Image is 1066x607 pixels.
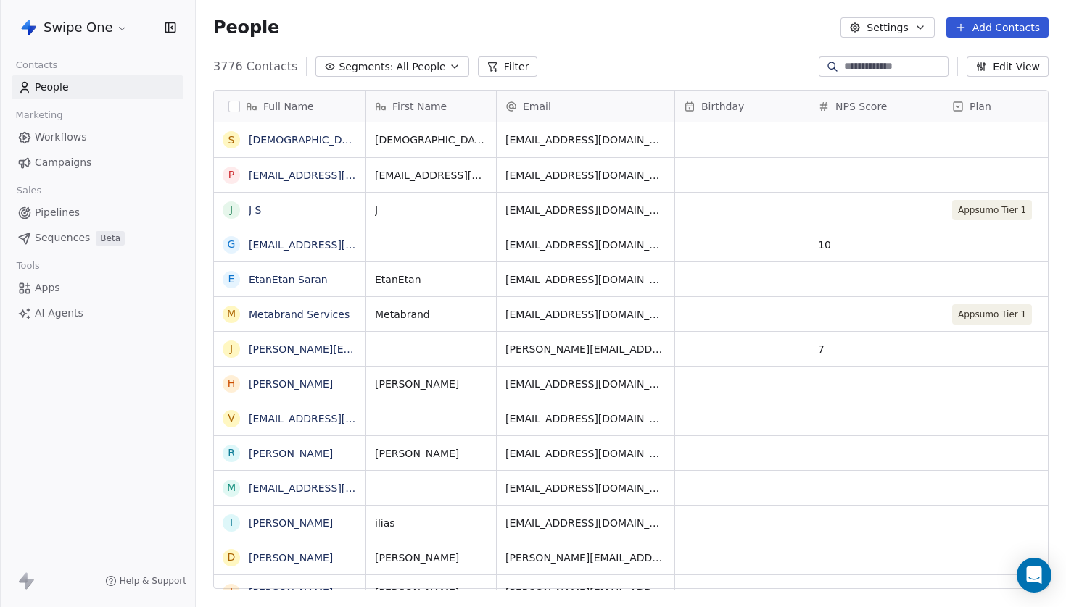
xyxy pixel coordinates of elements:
a: [EMAIL_ADDRESS][DOMAIN_NAME] [249,482,426,494]
div: First Name [366,91,496,122]
span: Marketing [9,104,69,126]
a: [PERSON_NAME] [249,517,333,529]
span: [EMAIL_ADDRESS][DOMAIN_NAME] [505,446,666,461]
a: Pipelines [12,201,183,225]
span: Sales [10,180,48,201]
span: Apps [35,280,60,296]
div: M [227,306,236,322]
a: [EMAIL_ADDRESS][DOMAIN_NAME] [249,413,426,424]
span: [PERSON_NAME][EMAIL_ADDRESS][DOMAIN_NAME] [505,551,666,565]
span: [PERSON_NAME] [375,377,487,391]
div: grid [214,122,366,590]
a: Campaigns [12,151,183,175]
span: Appsumo Tier 1 [958,307,1026,322]
div: Open Intercom Messenger [1017,558,1051,593]
div: Full Name [214,91,365,122]
span: Pipelines [35,205,80,220]
span: Birthday [701,99,744,114]
button: Swipe One [17,15,131,40]
img: Swipe%20One%20Logo%201-1.svg [20,19,38,36]
a: Help & Support [105,575,186,587]
button: Filter [478,56,538,77]
a: Apps [12,276,183,300]
span: Contacts [9,54,64,76]
span: [PERSON_NAME][EMAIL_ADDRESS][DOMAIN_NAME] [505,585,666,600]
span: [DEMOGRAPHIC_DATA] [375,133,487,147]
a: J S [249,204,261,216]
div: Birthday [675,91,809,122]
div: J [230,585,233,600]
a: [PERSON_NAME] [249,552,333,564]
a: [PERSON_NAME] [249,378,333,390]
span: Plan [970,99,991,114]
span: 10 [818,238,934,252]
span: Workflows [35,130,87,145]
div: J [230,202,233,217]
span: 7 [818,342,934,356]
span: [EMAIL_ADDRESS][DOMAIN_NAME] [505,203,666,217]
div: H [228,376,236,391]
span: [PERSON_NAME] [375,446,487,461]
a: Metabrand Services [249,309,350,320]
span: First Name [392,99,447,114]
span: [EMAIL_ADDRESS][DOMAIN_NAME] [505,411,666,426]
span: AI Agents [35,306,83,321]
div: g [228,237,236,252]
a: [EMAIL_ADDRESS][DOMAIN_NAME] [249,169,426,181]
span: Full Name [263,99,314,114]
div: j [230,341,233,356]
a: [DEMOGRAPHIC_DATA] Personal [249,134,410,146]
span: All People [396,59,445,75]
span: Email [523,99,551,114]
span: Help & Support [120,575,186,587]
span: Campaigns [35,155,91,170]
span: [PERSON_NAME] [375,585,487,600]
a: [PERSON_NAME][EMAIL_ADDRESS][PERSON_NAME][DOMAIN_NAME] [249,343,595,355]
div: Email [497,91,674,122]
span: EtanEtan [375,272,487,287]
span: Swipe One [44,18,113,37]
span: [PERSON_NAME] [375,551,487,565]
span: [EMAIL_ADDRESS][DOMAIN_NAME] [505,272,666,287]
a: Workflows [12,125,183,149]
div: NPS Score [809,91,943,122]
span: [EMAIL_ADDRESS][DOMAIN_NAME] [505,133,666,147]
button: Add Contacts [946,17,1049,38]
button: Settings [840,17,934,38]
span: People [35,80,69,95]
button: Edit View [967,56,1049,77]
div: D [228,550,236,565]
a: [PERSON_NAME] [249,587,333,598]
span: 3776 Contacts [213,58,297,75]
div: m [227,480,236,495]
span: [EMAIL_ADDRESS][DOMAIN_NAME] [505,168,666,183]
a: [EMAIL_ADDRESS][DOMAIN_NAME] [249,239,426,251]
span: [PERSON_NAME][EMAIL_ADDRESS][PERSON_NAME][DOMAIN_NAME] [505,342,666,356]
span: [EMAIL_ADDRESS][DOMAIN_NAME] [505,377,666,391]
span: J [375,203,487,217]
span: [EMAIL_ADDRESS][DOMAIN_NAME] [505,481,666,495]
span: [EMAIL_ADDRESS][DOMAIN_NAME] [505,307,666,322]
span: [EMAIL_ADDRESS][DOMAIN_NAME] [375,168,487,183]
div: i [230,515,233,530]
span: [EMAIL_ADDRESS][DOMAIN_NAME] [505,516,666,530]
a: AI Agents [12,301,183,325]
div: S [228,133,235,148]
div: R [228,445,235,461]
span: Segments: [339,59,393,75]
div: v [228,411,235,426]
span: Metabrand [375,307,487,322]
span: NPS Score [835,99,887,114]
div: p [228,167,234,183]
span: Beta [96,231,125,246]
a: [PERSON_NAME] [249,448,333,459]
span: ilias [375,516,487,530]
a: People [12,75,183,99]
span: People [213,17,279,38]
span: Tools [10,255,46,277]
span: Appsumo Tier 1 [958,203,1026,217]
div: E [228,272,235,287]
span: Sequences [35,230,90,246]
span: [EMAIL_ADDRESS][DOMAIN_NAME] [505,238,666,252]
a: SequencesBeta [12,226,183,250]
